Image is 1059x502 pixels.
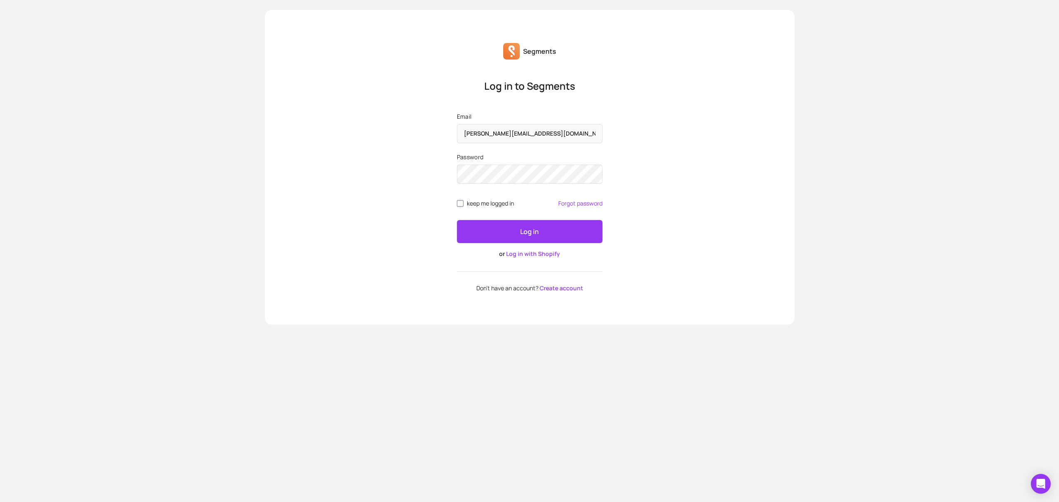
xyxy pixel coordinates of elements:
[467,200,514,207] span: keep me logged in
[457,250,603,258] p: or
[457,220,603,243] button: Log in
[1031,474,1051,494] div: Open Intercom Messenger
[558,200,603,207] a: Forgot password
[457,165,603,184] input: Password
[506,250,560,258] a: Log in with Shopify
[520,227,539,237] p: Log in
[457,112,603,121] label: Email
[457,200,463,207] input: remember me
[523,46,556,56] p: Segments
[457,285,603,292] p: Don't have an account?
[457,153,603,161] label: Password
[457,79,603,93] p: Log in to Segments
[540,284,583,292] a: Create account
[457,124,603,143] input: Email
